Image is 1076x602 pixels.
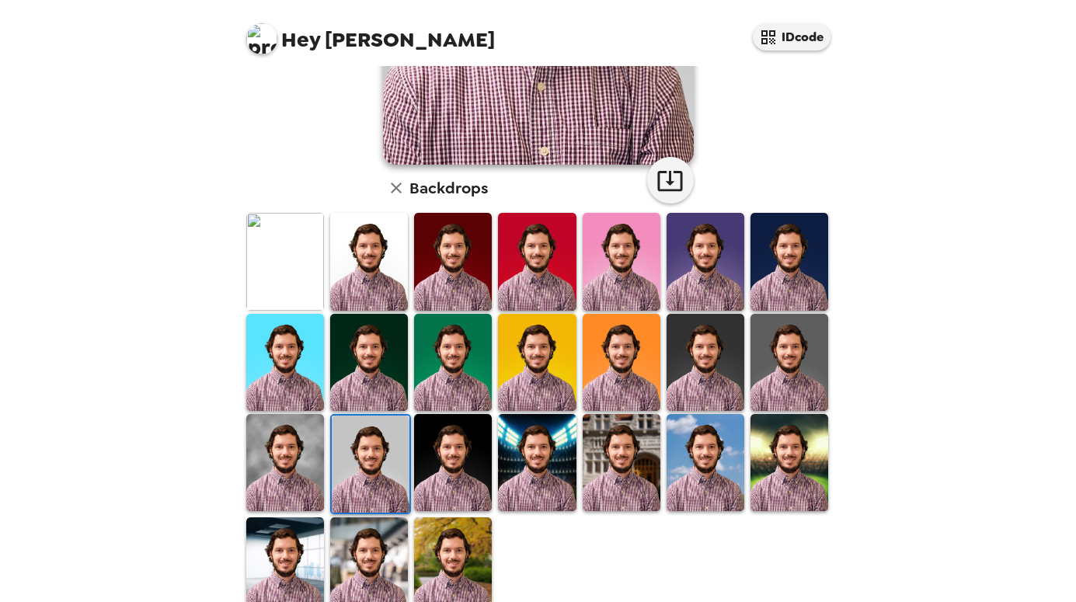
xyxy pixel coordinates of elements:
h6: Backdrops [409,176,488,200]
img: Original [246,213,324,310]
span: Hey [281,26,320,54]
span: [PERSON_NAME] [246,16,495,50]
button: IDcode [753,23,831,50]
img: profile pic [246,23,277,54]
